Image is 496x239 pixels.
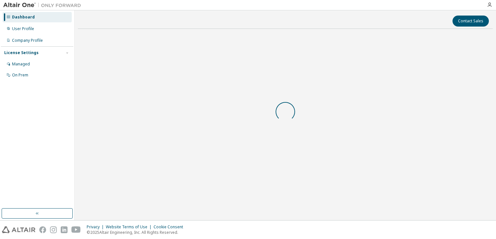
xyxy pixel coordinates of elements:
[61,226,68,233] img: linkedin.svg
[12,15,35,20] div: Dashboard
[12,73,28,78] div: On Prem
[4,50,39,55] div: License Settings
[50,226,57,233] img: instagram.svg
[87,224,106,230] div: Privacy
[154,224,187,230] div: Cookie Consent
[3,2,84,8] img: Altair One
[12,26,34,31] div: User Profile
[12,62,30,67] div: Managed
[106,224,154,230] div: Website Terms of Use
[12,38,43,43] div: Company Profile
[453,16,489,27] button: Contact Sales
[71,226,81,233] img: youtube.svg
[87,230,187,235] p: © 2025 Altair Engineering, Inc. All Rights Reserved.
[2,226,35,233] img: altair_logo.svg
[39,226,46,233] img: facebook.svg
